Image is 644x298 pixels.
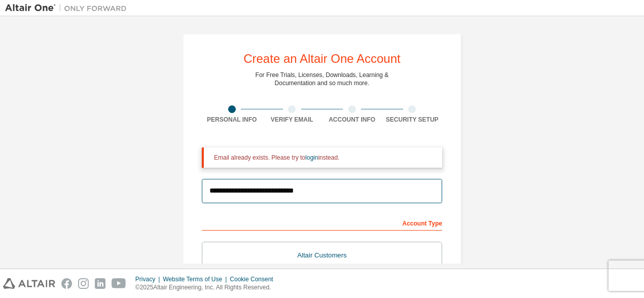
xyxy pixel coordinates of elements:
[208,248,436,263] div: Altair Customers
[135,283,279,292] p: © 2025 Altair Engineering, Inc. All Rights Reserved.
[3,278,55,289] img: altair_logo.svg
[262,116,323,124] div: Verify Email
[256,71,389,87] div: For Free Trials, Licenses, Downloads, Learning & Documentation and so much more.
[78,278,89,289] img: instagram.svg
[208,263,436,279] div: For existing customers looking to access software downloads, HPC resources, community, trainings ...
[163,275,230,283] div: Website Terms of Use
[230,275,279,283] div: Cookie Consent
[322,116,382,124] div: Account Info
[202,116,262,124] div: Personal Info
[61,278,72,289] img: facebook.svg
[95,278,105,289] img: linkedin.svg
[112,278,126,289] img: youtube.svg
[214,154,434,162] div: Email already exists. Please try to instead.
[382,116,443,124] div: Security Setup
[202,214,442,231] div: Account Type
[135,275,163,283] div: Privacy
[305,154,318,161] a: login
[243,53,401,65] div: Create an Altair One Account
[5,3,132,13] img: Altair One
